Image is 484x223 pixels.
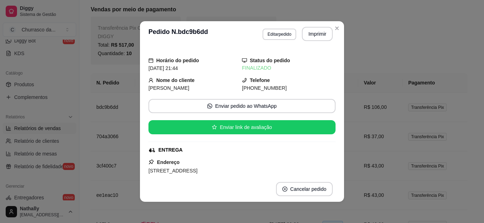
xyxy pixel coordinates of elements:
[148,99,336,113] button: whats-appEnviar pedido ao WhatsApp
[148,159,154,165] span: pushpin
[242,64,336,72] div: FINALIZADO
[207,104,212,108] span: whats-app
[242,85,287,91] span: [PHONE_NUMBER]
[250,77,270,83] strong: Telefone
[282,187,287,192] span: close-circle
[148,65,178,71] span: [DATE] 21:44
[157,159,180,165] strong: Endereço
[156,77,195,83] strong: Nome do cliente
[331,23,343,34] button: Close
[148,78,153,83] span: user
[156,58,199,63] strong: Horário do pedido
[242,58,247,63] span: desktop
[158,146,182,154] div: ENTREGA
[148,168,197,174] span: [STREET_ADDRESS]
[263,29,296,40] button: Editarpedido
[302,27,333,41] button: Imprimir
[148,27,208,41] h3: Pedido N. bdc9b6dd
[250,58,290,63] strong: Status do pedido
[242,78,247,83] span: phone
[148,120,336,134] button: starEnviar link de avaliação
[148,85,189,91] span: [PERSON_NAME]
[148,58,153,63] span: calendar
[212,125,217,130] span: star
[276,182,333,196] button: close-circleCancelar pedido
